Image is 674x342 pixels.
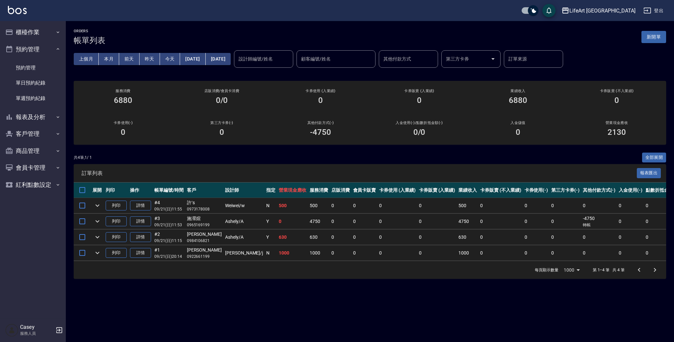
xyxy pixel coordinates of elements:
h3: 0/0 [216,96,228,105]
h2: 入金儲值 [477,121,559,125]
th: 服務消費 [308,183,330,198]
td: Y [265,230,277,245]
h2: 卡券使用 (入業績) [279,89,362,93]
button: 列印 [106,248,127,258]
td: 630 [308,230,330,245]
td: 0 [351,214,378,229]
p: 共 4 筆, 1 / 1 [74,155,92,160]
th: 操作 [128,183,153,198]
td: 0 [377,214,417,229]
h3: 0 [417,96,422,105]
button: 預約管理 [3,41,63,58]
td: 0 [479,214,523,229]
button: 報表及分析 [3,109,63,126]
button: 本月 [99,53,119,65]
h2: 店販消費 /會員卡消費 [180,89,263,93]
button: [DATE] [180,53,205,65]
h2: 卡券販賣 (不入業績) [575,89,658,93]
img: Person [5,324,18,337]
h2: 卡券使用(-) [82,121,165,125]
h2: 卡券販賣 (入業績) [378,89,461,93]
td: #2 [153,230,185,245]
div: [PERSON_NAME] [187,231,222,238]
th: 卡券使用(-) [523,183,550,198]
td: 630 [457,230,479,245]
h3: 0 [220,128,224,137]
td: 0 [617,230,644,245]
p: 每頁顯示數量 [535,267,558,273]
td: 1000 [457,245,479,261]
td: 0 [523,198,550,213]
button: Open [488,54,498,64]
a: 報表匯出 [637,170,661,176]
button: 登出 [641,5,666,17]
h3: 0 [318,96,323,105]
td: 0 [550,214,581,229]
td: 0 [617,198,644,213]
th: 營業現金應收 [277,183,308,198]
h3: 2130 [608,128,626,137]
div: [PERSON_NAME] [187,247,222,254]
button: 客戶管理 [3,125,63,142]
td: 0 [581,245,617,261]
td: Ashely /A [223,230,265,245]
button: 今天 [160,53,180,65]
button: 列印 [106,201,127,211]
th: 第三方卡券(-) [550,183,581,198]
h2: 其他付款方式(-) [279,121,362,125]
td: 0 [523,214,550,229]
th: 卡券販賣 (入業績) [417,183,457,198]
p: 09/21 (日) 11:15 [154,238,184,244]
button: 全部展開 [642,153,666,163]
button: 報表匯出 [637,168,661,178]
a: 預約管理 [3,60,63,75]
h3: -4750 [310,128,331,137]
td: 0 [523,245,550,261]
td: 0 [417,245,457,261]
td: 0 [417,198,457,213]
td: 4750 [308,214,330,229]
a: 詳情 [130,201,151,211]
button: 上個月 [74,53,99,65]
td: 0 [479,198,523,213]
td: 0 [330,245,351,261]
p: 09/21 (日) 11:53 [154,222,184,228]
button: 會員卡管理 [3,159,63,176]
th: 指定 [265,183,277,198]
p: 0965169199 [187,222,222,228]
td: [PERSON_NAME] /j [223,245,265,261]
button: LifeArt [GEOGRAPHIC_DATA] [559,4,638,17]
th: 列印 [104,183,128,198]
th: 業績收入 [457,183,479,198]
h2: 第三方卡券(-) [180,121,263,125]
td: 1000 [308,245,330,261]
a: 詳情 [130,216,151,227]
td: N [265,245,277,261]
button: 商品管理 [3,142,63,159]
button: expand row [92,232,102,242]
td: #4 [153,198,185,213]
td: 500 [457,198,479,213]
h3: 6880 [114,96,132,105]
button: [DATE] [206,53,231,65]
button: 昨天 [140,53,160,65]
td: 0 [479,230,523,245]
td: Y [265,214,277,229]
button: expand row [92,201,102,210]
th: 卡券販賣 (不入業績) [479,183,523,198]
td: N [265,198,277,213]
td: 4750 [457,214,479,229]
a: 新開單 [641,34,666,40]
a: 詳情 [130,232,151,242]
a: 單日預約紀錄 [3,75,63,90]
button: 新開單 [641,31,666,43]
th: 入金使用(-) [617,183,644,198]
p: 轉帳 [583,222,616,228]
td: 630 [277,230,308,245]
button: 列印 [106,232,127,242]
span: 訂單列表 [82,170,637,177]
td: 0 [351,230,378,245]
td: 500 [308,198,330,213]
button: 列印 [106,216,127,227]
td: 0 [523,230,550,245]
